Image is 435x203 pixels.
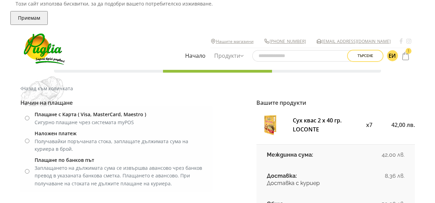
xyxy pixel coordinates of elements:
a: [EMAIL_ADDRESS][DOMAIN_NAME] [322,38,391,45]
strong: Плащане с Карта ( Visa, MasterCard, Maestro ) [35,111,146,118]
a: Продукти [212,48,245,64]
span: Сигурно плащане чрез системата myPOS [35,119,134,126]
a: Instagram [406,38,411,44]
td: Доставка: [256,166,357,194]
span: Получавайки поръчаната стока, заплащате дължимата сума на куриера в брой. [35,138,188,152]
input: Плащане по банков път Заплащането на дължимата сума се извършва авансово чрез банков превод в ука... [25,169,29,174]
input: Търсене в сайта [252,50,356,62]
h6: Начин на плащане [20,100,212,106]
img: 2053e1f5511373cfe25a6dfef377c39d [387,50,398,61]
button: Търсене [347,50,383,62]
a: Начало [183,48,207,64]
a: Facebook [399,38,403,44]
span: x7 [366,121,372,129]
div: Доставка с куриер [267,180,352,187]
span: 1 [406,48,411,54]
td: 8,36 лв. [357,166,415,194]
input: Плащане с Карта ( Visa, MasterCard, Maestro ) Сигурно плащане чрез системата myPOS [25,116,29,120]
span: Заплащането на дължимата сума се извършва авансово чрез банков превод в указаната банкова сметка.... [35,165,202,187]
button: Приемам [10,11,48,25]
a: [PHONE_NUMBER] [270,38,306,45]
img: suh-kvas-2-h-40-gr-loconte-thumb.jpg [259,114,281,136]
strong: Плащане по банков път [35,157,94,163]
strong: Наложен платеж [35,130,76,137]
a: Назад към количката [20,85,73,92]
td: 42,00 лв. [357,145,415,166]
span: 42,00 лв. [391,121,415,129]
a: 1 [400,49,411,62]
input: Наложен платеж Получавайки поръчаната стока, заплащате дължимата сума на куриера в брой. [25,139,29,143]
td: Междинна сума: [256,145,357,166]
a: Сух квас 2 х 40 гр. LOCONTE [293,117,342,133]
a: Нашите магазини [216,38,254,45]
h6: Вашите продукти [256,100,415,106]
